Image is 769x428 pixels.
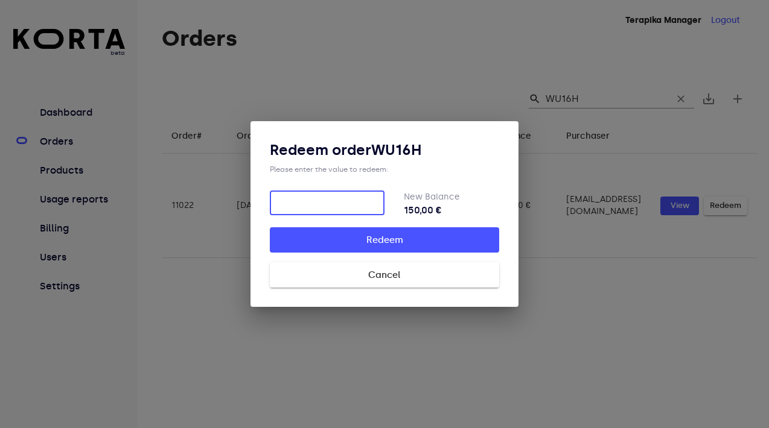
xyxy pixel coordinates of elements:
h3: Redeem order WU16H [270,140,499,160]
strong: 150,00 € [404,203,499,218]
button: Cancel [270,262,499,288]
button: Redeem [270,227,499,253]
span: Cancel [289,267,480,283]
span: Redeem [289,232,480,248]
label: New Balance [404,192,460,202]
div: Please enter the value to redeem: [270,165,499,174]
